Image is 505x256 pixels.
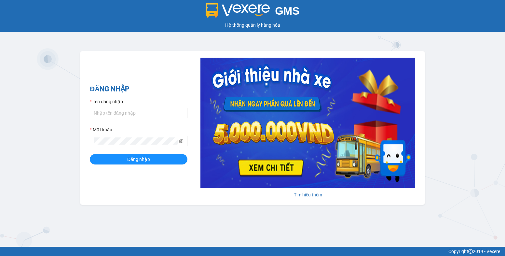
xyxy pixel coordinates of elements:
span: eye-invisible [179,139,184,143]
a: GMS [206,10,300,15]
span: Đăng nhập [127,156,150,163]
label: Tên đăng nhập [90,98,123,105]
input: Tên đăng nhập [90,108,187,118]
span: GMS [275,5,299,17]
h2: ĐĂNG NHẬP [90,84,187,94]
div: Tìm hiểu thêm [200,191,415,198]
div: Hệ thống quản lý hàng hóa [2,21,503,29]
div: Copyright 2019 - Vexere [5,248,500,255]
label: Mật khẩu [90,126,112,133]
img: logo 2 [206,3,270,18]
input: Mật khẩu [94,137,178,145]
span: copyright [468,249,473,254]
img: banner-0 [200,58,415,188]
button: Đăng nhập [90,154,187,164]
